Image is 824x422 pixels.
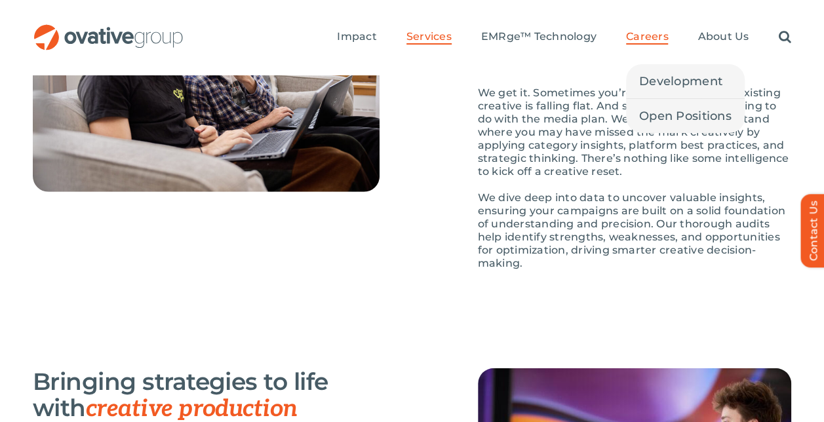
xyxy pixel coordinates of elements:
span: Development [639,72,722,90]
span: Open Positions [639,107,732,125]
span: Careers [626,30,669,43]
h3: Bringing strategies to life with [33,368,347,422]
a: Open Positions [626,99,745,133]
a: Search [778,30,791,45]
a: About Us [697,30,749,45]
span: About Us [697,30,749,43]
a: Services [406,30,452,45]
a: OG_Full_horizontal_RGB [33,23,184,35]
a: Impact [337,30,376,45]
a: Careers [626,30,669,45]
p: We dive deep into data to uncover valuable insights, ensuring your campaigns are built on a solid... [478,191,792,270]
span: Services [406,30,452,43]
nav: Menu [337,16,791,58]
a: Development [626,64,745,98]
p: We get it. Sometimes you’re not sure why your existing creative is falling flat. And sometimes it... [478,86,792,178]
a: EMRge™ Technology [481,30,597,45]
span: Impact [337,30,376,43]
span: EMRge™ Technology [481,30,597,43]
